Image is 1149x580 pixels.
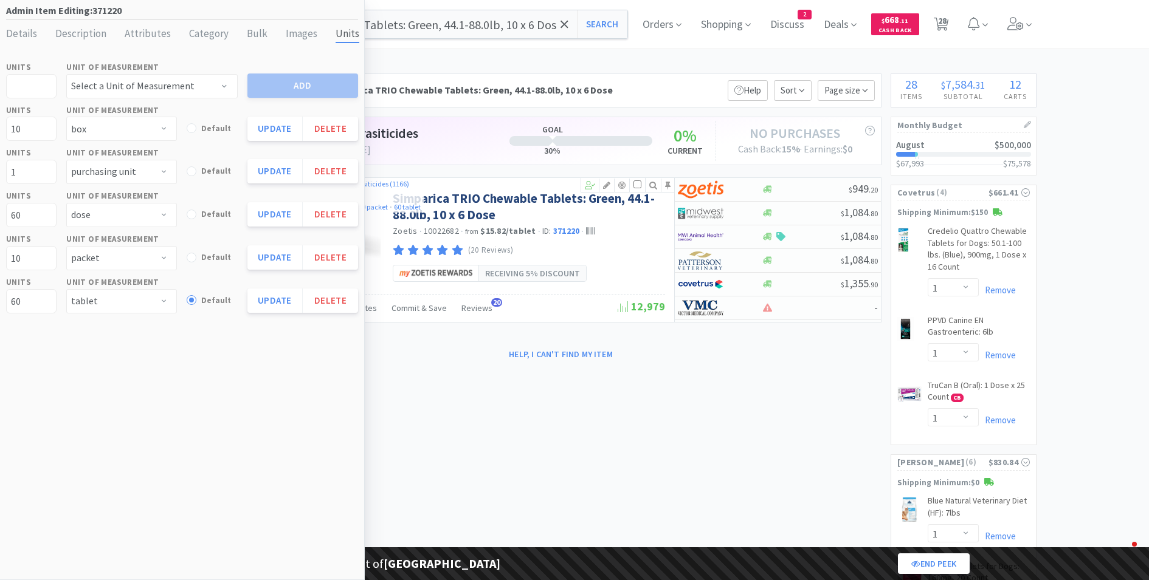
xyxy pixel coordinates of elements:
span: · [390,202,392,211]
div: Attributes [125,26,171,43]
span: 1,084 [841,229,878,243]
span: Notes [355,302,377,313]
h3: 0 % [667,126,703,146]
div: . [932,78,995,90]
div: Category [189,26,229,43]
span: 1,355 [841,276,878,290]
span: . 20 [869,185,878,194]
div: Bulk [247,26,267,43]
img: 749a3c5ade9a486cb2da9b46eab02218_34755.png [897,382,922,406]
span: 28 [905,77,917,92]
p: (20 Reviews) [468,244,514,257]
h4: Items [891,90,932,102]
button: Help, I can't find my item [502,344,620,364]
div: Units [336,26,359,43]
button: Update [247,202,303,227]
span: 7,584 [945,77,973,92]
label: Unit of Measurement [66,61,159,74]
strong: Simparica TRIO Chewable Tablets: Green, 44.1-88.0lb, 10 x 6 Dose [330,84,613,96]
input: Search by item, sku, manufacturer, ingredient, size... [204,10,627,38]
img: 01d87e0a91f4416492eb6a471a119fa0_5.png [399,270,472,276]
img: 77fca1acd8b6420a9015268ca798ef17_1.png [678,275,723,293]
span: ( 6 ) [964,456,989,468]
div: 0 [509,124,652,158]
button: Update [247,117,303,141]
label: Unit of Measurement [66,190,159,203]
label: Unit of Measurement [66,276,159,289]
label: Units [6,147,31,160]
span: $500,000 [995,139,1031,151]
strong: $15.82 / tablet [480,225,536,236]
a: Receiving 5% DISCOUNT [393,265,587,282]
span: . 11 [899,17,908,25]
a: Discuss2 [765,19,809,30]
a: August$500,000$67,993$75,578 [891,133,1036,175]
button: Delete [303,159,358,183]
button: Delete [303,288,358,313]
span: 12 [1009,77,1021,92]
span: $ [841,256,844,265]
div: Showing 1 results [247,83,613,98]
span: . 80 [869,209,878,218]
label: Unit of Measurement [66,147,159,160]
h5: Goal [542,124,563,136]
span: $ [841,280,844,289]
label: Units [6,233,31,246]
span: Receiving 5% DISCOUNT [485,267,580,280]
span: - [874,300,878,314]
span: 31 [975,79,985,91]
h3: [DATE] - [DATE] [309,143,491,156]
a: Remove [979,284,1016,296]
span: 20 [491,298,502,307]
div: Images [286,26,317,43]
img: 1e924e8dc74e4b3a9c1fccb4071e4426_16.png [678,299,723,317]
span: $ [841,209,844,218]
button: Update [247,245,303,270]
button: Search [577,10,627,38]
span: $ [841,233,844,242]
span: $ [882,17,885,25]
a: Blue Natural Veterinary Diet (HF): 7lbs [928,495,1030,524]
a: Zoetis Parasiticides[DATE]-[DATE]Goal30%00%CurrentNo PurchasesCash Back:15%· Earnings:$0 [240,117,882,165]
span: CB [951,394,963,401]
h1: Monthly Budget [897,117,1030,133]
h3: $ [1003,159,1031,168]
h1: Admin Item Editing: 371220 [6,3,358,19]
div: $830.84 [989,455,1030,469]
a: TruCan B (Oral): 1 Dose x 25 Count CB [928,380,1030,408]
strong: 15 % [782,143,800,155]
span: Sort [774,80,812,101]
a: 10 packet [358,202,388,211]
span: 949 [849,182,878,196]
img: 4c88b896f6254b0f9cb200f2737cd26b_19499.png [897,317,914,341]
img: 868b877fb8c74fc48728056354f79e3c_777170.png [897,228,909,252]
a: Remove [979,414,1016,426]
span: . 80 [869,233,878,242]
iframe: Intercom live chat [1108,539,1137,568]
div: Details [6,26,37,43]
p: Shipping Minimum: $0 [891,477,1036,490]
label: Units [6,276,31,289]
button: Delete [303,202,358,227]
h6: 30 % [542,135,563,157]
label: Units [6,61,31,74]
span: Default [196,295,236,305]
span: ID: [542,225,580,236]
span: 75,578 [1007,158,1031,169]
a: 28 [929,21,954,32]
strong: [GEOGRAPHIC_DATA] [384,556,500,571]
h4: Carts [994,90,1036,102]
a: Credelio Quattro Chewable Tablets for Dogs: 50.1-100 lbs. (Blue), 900mg, 1 Dose x 16 Count [928,225,1030,278]
span: 371220 [553,225,580,236]
span: Default [196,252,236,262]
p: Help [728,80,768,101]
span: Covetrus [897,186,935,199]
span: 12,979 [618,299,665,313]
label: Units [6,190,31,203]
span: 10022682 [424,225,459,236]
h2: August [896,140,925,149]
img: f5e969b455434c6296c6d81ef179fa71_3.png [678,251,723,270]
p: Shipping Minimum: $150 [891,206,1036,219]
span: Cash Back [878,27,912,35]
span: [PERSON_NAME] [897,455,964,469]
